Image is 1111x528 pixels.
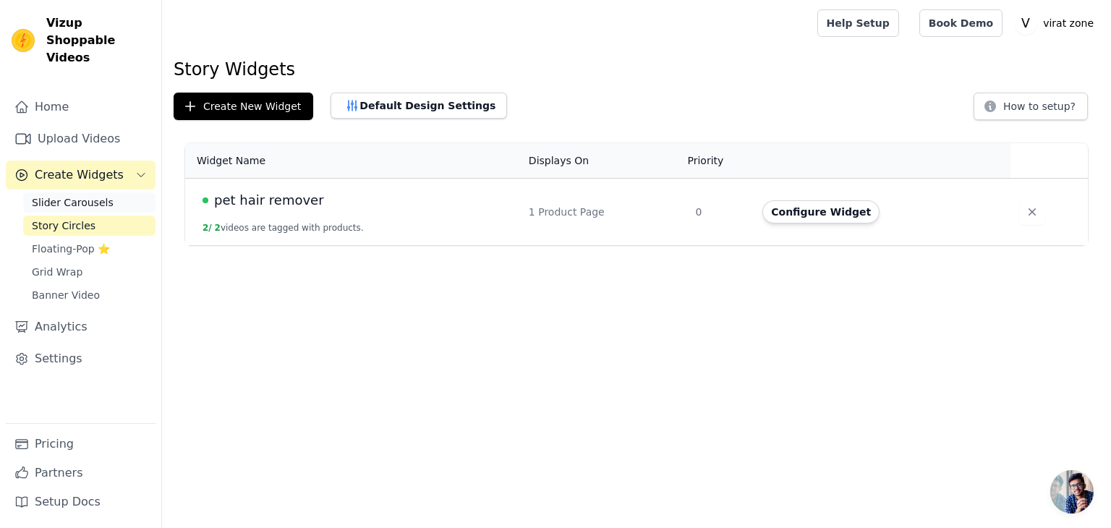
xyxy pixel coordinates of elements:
a: Partners [6,459,156,487]
span: Grid Wrap [32,265,82,279]
a: Slider Carousels [23,192,156,213]
a: Pricing [6,430,156,459]
th: Widget Name [185,143,520,179]
text: V [1021,16,1030,30]
button: 2/ 2videos are tagged with products. [203,222,364,234]
button: How to setup? [974,93,1088,120]
span: 2 [215,223,221,233]
button: Create New Widget [174,93,313,120]
a: Setup Docs [6,487,156,516]
a: Banner Video [23,285,156,305]
a: Upload Videos [6,124,156,153]
span: Vizup Shoppable Videos [46,14,150,67]
a: Book Demo [919,9,1003,37]
span: Create Widgets [35,166,124,184]
img: Vizup [12,29,35,52]
span: Floating-Pop ⭐ [32,242,110,256]
a: Floating-Pop ⭐ [23,239,156,259]
a: Story Circles [23,216,156,236]
a: Open chat [1050,470,1094,514]
th: Displays On [520,143,687,179]
a: Settings [6,344,156,373]
th: Priority [686,143,754,179]
button: Configure Widget [762,200,880,223]
a: Help Setup [817,9,899,37]
a: Analytics [6,312,156,341]
button: Default Design Settings [331,93,507,119]
span: 2 / [203,223,212,233]
button: Delete widget [1019,199,1045,225]
p: virat zone [1037,10,1099,36]
button: V virat zone [1014,10,1099,36]
a: Grid Wrap [23,262,156,282]
td: 0 [686,179,754,246]
div: 1 Product Page [529,205,678,219]
span: Banner Video [32,288,100,302]
a: Home [6,93,156,122]
a: How to setup? [974,103,1088,116]
span: pet hair remover [214,190,324,210]
button: Create Widgets [6,161,156,190]
span: Slider Carousels [32,195,114,210]
span: Story Circles [32,218,95,233]
span: Live Published [203,197,208,203]
h1: Story Widgets [174,58,1099,81]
